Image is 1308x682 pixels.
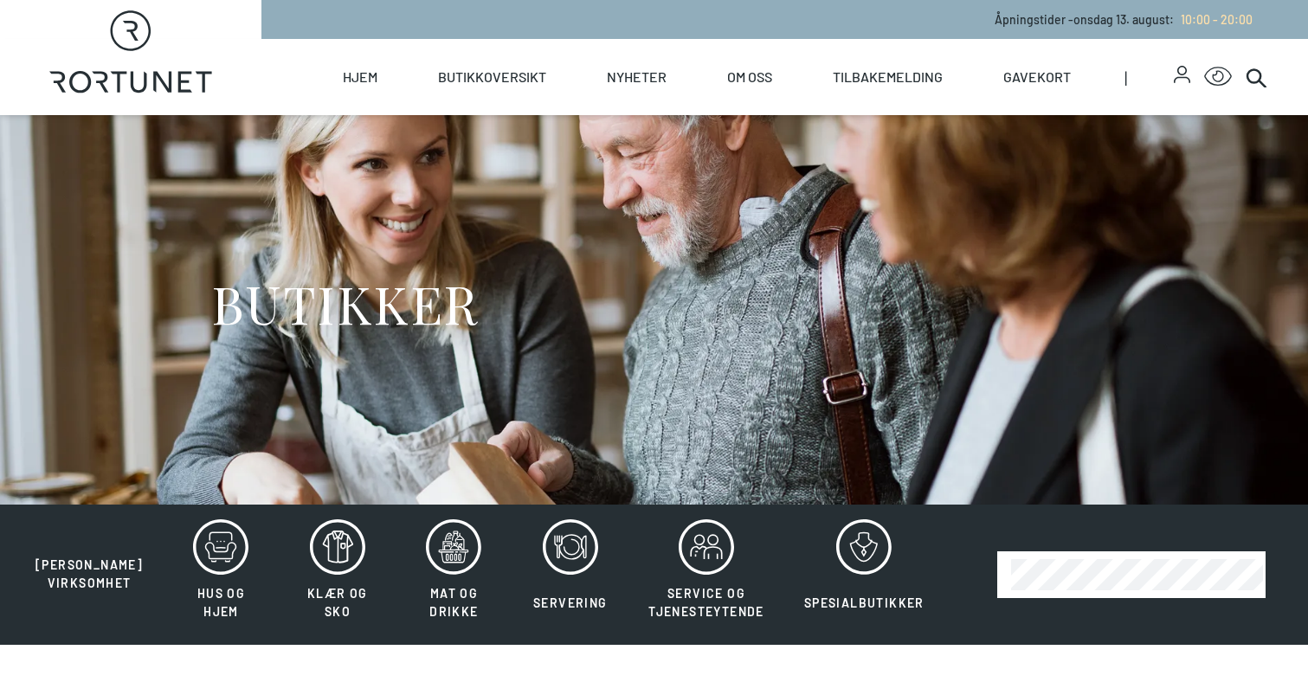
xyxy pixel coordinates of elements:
[343,39,377,115] a: Hjem
[35,557,143,590] span: [PERSON_NAME] virksomhet
[429,586,478,619] span: Mat og drikke
[197,586,245,619] span: Hus og hjem
[164,518,277,631] button: Hus og hjem
[786,518,943,631] button: Spesialbutikker
[17,518,161,593] button: [PERSON_NAME] virksomhet
[397,518,510,631] button: Mat og drikke
[281,518,394,631] button: Klær og sko
[514,518,627,631] button: Servering
[211,271,479,336] h1: BUTIKKER
[1124,39,1174,115] span: |
[648,586,764,619] span: Service og tjenesteytende
[438,39,546,115] a: Butikkoversikt
[833,39,943,115] a: Tilbakemelding
[607,39,667,115] a: Nyheter
[630,518,783,631] button: Service og tjenesteytende
[1204,63,1232,91] button: Open Accessibility Menu
[1174,12,1253,27] a: 10:00 - 20:00
[1181,12,1253,27] span: 10:00 - 20:00
[995,10,1253,29] p: Åpningstider - onsdag 13. august :
[1003,39,1071,115] a: Gavekort
[804,595,925,610] span: Spesialbutikker
[533,595,608,610] span: Servering
[727,39,772,115] a: Om oss
[307,586,368,619] span: Klær og sko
